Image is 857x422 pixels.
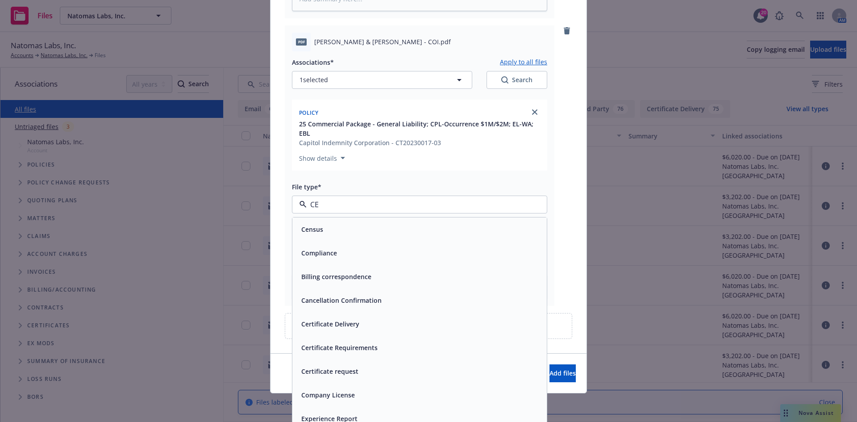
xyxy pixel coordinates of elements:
button: Census [301,225,323,234]
svg: Search [501,76,508,84]
button: Certificate request [301,367,358,376]
div: Upload new files [285,313,572,339]
button: Billing correspondence [301,272,371,281]
div: Search [501,75,533,84]
span: 1 selected [300,75,328,84]
a: close [529,107,540,117]
span: pdf [296,38,307,45]
span: Add files [549,369,576,377]
div: Capitol Indemnity Corporation - CT20230017-03 [299,138,542,147]
button: SearchSearch [487,71,547,89]
a: remove [562,25,572,36]
span: Policy [299,109,319,117]
button: Certificate Delivery [301,319,359,329]
button: Certificate Requirements [301,343,378,352]
button: Show details [295,153,349,163]
button: Cancellation Confirmation [301,296,382,305]
button: Apply to all files [500,57,547,67]
span: File type* [292,183,321,191]
span: Associations* [292,58,334,67]
button: Add files [549,364,576,382]
button: 1selected [292,71,472,89]
button: 25 Commercial Package - General Liability; CPL-Occurrence $1M/$2M; EL-WA; EBL [299,119,542,138]
span: [PERSON_NAME] & [PERSON_NAME] - COI.pdf [314,37,451,46]
button: Compliance [301,248,337,258]
button: Company License [301,390,355,400]
input: Filter by keyword [307,199,529,210]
